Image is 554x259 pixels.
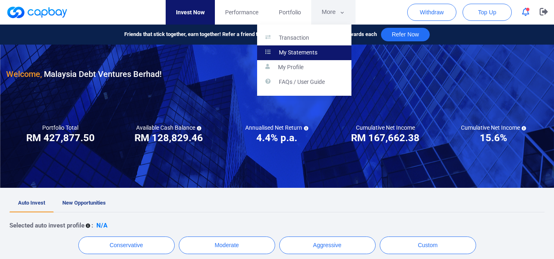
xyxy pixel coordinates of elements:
a: My Profile [257,60,351,75]
a: Transaction [257,31,351,45]
p: Transaction [279,34,309,42]
a: FAQs / User Guide [257,75,351,90]
p: My Statements [279,49,317,56]
p: FAQs / User Guide [279,79,325,86]
p: My Profile [278,64,303,71]
a: My Statements [257,45,351,60]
